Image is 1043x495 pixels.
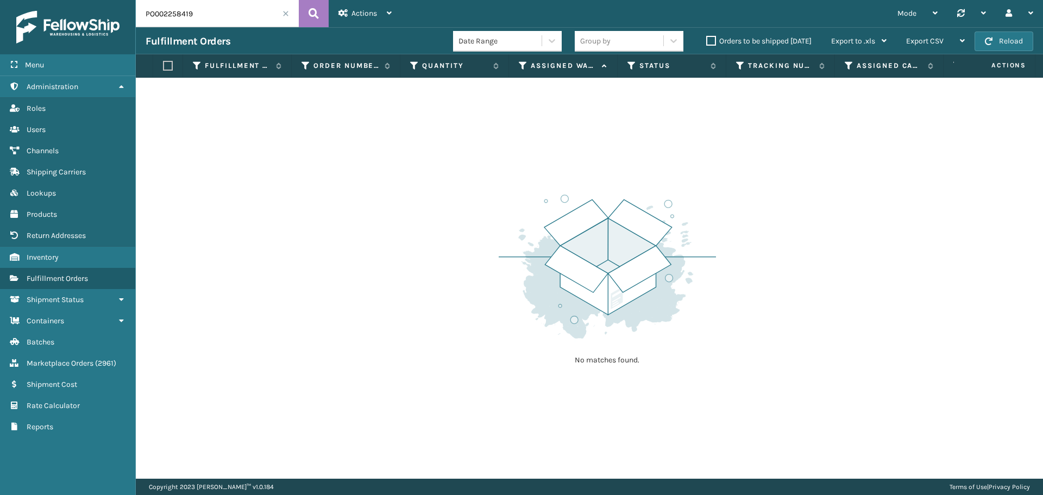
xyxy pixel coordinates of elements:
span: Actions [957,57,1033,74]
span: Channels [27,146,59,155]
span: Export to .xls [831,36,875,46]
label: Assigned Carrier Service [857,61,922,71]
img: logo [16,11,120,43]
a: Privacy Policy [989,483,1030,491]
h3: Fulfillment Orders [146,35,230,48]
span: Marketplace Orders [27,359,93,368]
span: Containers [27,316,64,325]
span: Actions [351,9,377,18]
div: | [950,479,1030,495]
span: Inventory [27,253,59,262]
span: Reports [27,422,53,431]
span: Shipment Status [27,295,84,304]
span: Rate Calculator [27,401,80,410]
span: Products [27,210,57,219]
span: Lookups [27,189,56,198]
span: Return Addresses [27,231,86,240]
p: Copyright 2023 [PERSON_NAME]™ v 1.0.184 [149,479,274,495]
label: Tracking Number [748,61,814,71]
span: Shipping Carriers [27,167,86,177]
span: Administration [27,82,78,91]
div: Group by [580,35,611,47]
span: Roles [27,104,46,113]
span: Fulfillment Orders [27,274,88,283]
span: Menu [25,60,44,70]
span: Export CSV [906,36,944,46]
span: Users [27,125,46,134]
span: ( 2961 ) [95,359,116,368]
span: Batches [27,337,54,347]
label: Order Number [313,61,379,71]
span: Shipment Cost [27,380,77,389]
div: Date Range [458,35,543,47]
label: Fulfillment Order Id [205,61,271,71]
span: Mode [897,9,916,18]
label: Quantity [422,61,488,71]
a: Terms of Use [950,483,987,491]
label: Orders to be shipped [DATE] [706,36,812,46]
label: Assigned Warehouse [531,61,596,71]
label: Status [639,61,705,71]
button: Reload [975,32,1033,51]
